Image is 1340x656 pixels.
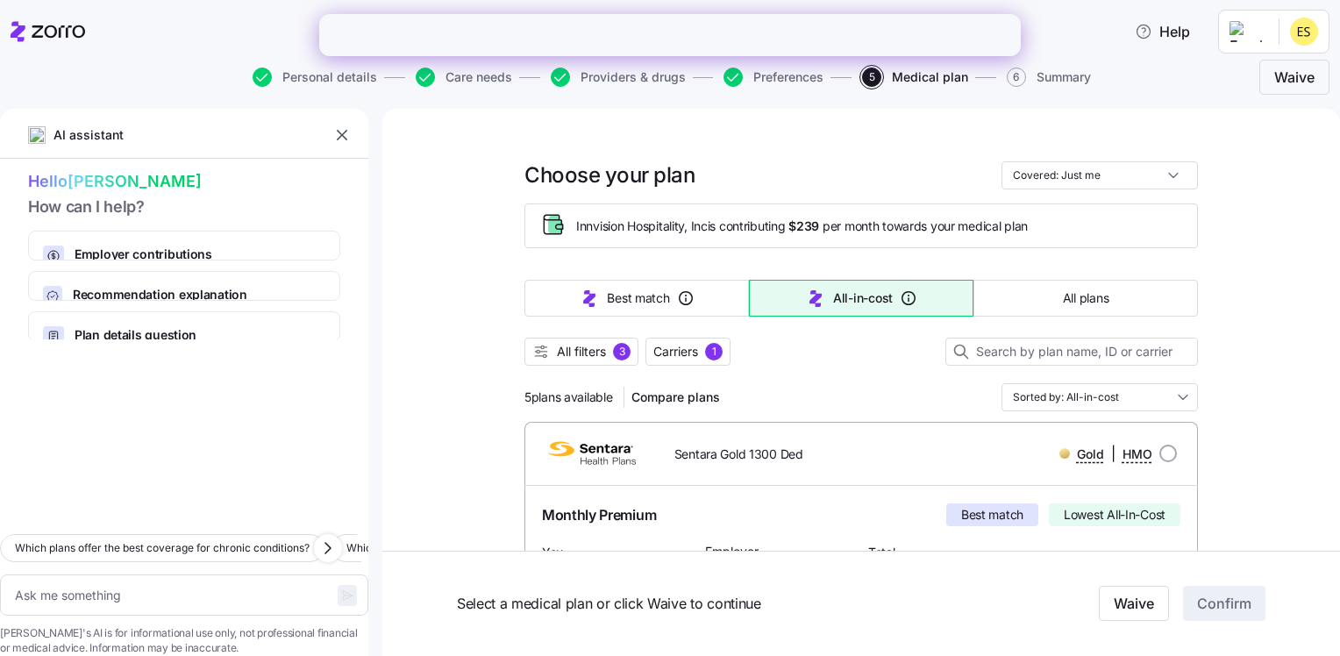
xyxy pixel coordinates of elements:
button: Waive [1099,587,1169,622]
a: Preferences [720,68,823,87]
a: Care needs [412,68,512,87]
span: $239 [788,217,819,235]
span: You [542,544,637,561]
span: Employer contributions [75,246,309,263]
span: Medical plan [892,71,968,83]
div: 3 [613,343,631,360]
span: Hello [PERSON_NAME] [28,169,340,195]
span: Recommendation explanation [73,286,325,303]
button: Providers & drugs [551,68,686,87]
img: fe7aed57232b2074f99fa537cb741e15 [1290,18,1318,46]
span: Plan details question [75,326,282,344]
button: Help [1121,14,1204,49]
span: All-in-cost [833,289,893,307]
button: 5Medical plan [862,68,968,87]
span: Help [1135,21,1190,42]
span: Confirm [1197,594,1251,615]
span: Best match [607,289,669,307]
a: Providers & drugs [547,68,686,87]
button: Preferences [723,68,823,87]
div: | [1059,443,1152,465]
button: Care needs [416,68,512,87]
a: 5Medical plan [859,68,968,87]
span: All filters [557,343,606,360]
span: 5 [862,68,881,87]
span: Which plans have the lowest premium? [346,539,540,557]
span: All plans [1063,289,1108,307]
input: Search by plan name, ID or carrier [945,338,1198,366]
img: ai-icon.png [28,126,46,144]
span: Waive [1114,594,1154,615]
input: Order by dropdown [1001,383,1198,411]
span: Employer [705,543,759,560]
button: Carriers1 [645,338,731,366]
img: Employer logo [1230,21,1265,42]
iframe: Intercom live chat banner [319,14,1021,56]
span: Gold [1077,446,1104,463]
h1: Choose your plan [524,161,695,189]
span: Monthly Premium [542,504,656,526]
span: Lowest All-In-Cost [1064,506,1165,524]
span: Care needs [445,71,512,83]
span: 6 [1007,68,1026,87]
button: 6Summary [1007,68,1091,87]
span: Select a medical plan or click Waive to continue [457,593,991,615]
span: Waive [1274,67,1315,88]
button: All filters3 [524,338,638,366]
a: Personal details [249,68,377,87]
img: Sentara Health Plans [538,432,646,474]
span: Innvision Hospitality, Inc is contributing per month towards your medical plan [576,217,1028,235]
div: 1 [705,343,723,360]
button: Compare plans [624,383,727,411]
span: 5 plans available [524,389,613,406]
span: Sentara Gold 1300 Ded [674,446,803,463]
span: Preferences [753,71,823,83]
button: Confirm [1183,587,1265,622]
span: Total [868,544,1017,561]
span: AI assistant [53,125,125,145]
button: Waive [1259,60,1329,95]
span: HMO [1123,446,1152,463]
span: How can I help? [28,195,340,220]
span: Personal details [282,71,377,83]
span: Compare plans [631,389,720,406]
span: Carriers [653,343,698,360]
span: Which plans offer the best coverage for chronic conditions? [15,539,310,557]
span: Summary [1037,71,1091,83]
button: Personal details [253,68,377,87]
span: Providers & drugs [581,71,686,83]
span: Best match [961,506,1023,524]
